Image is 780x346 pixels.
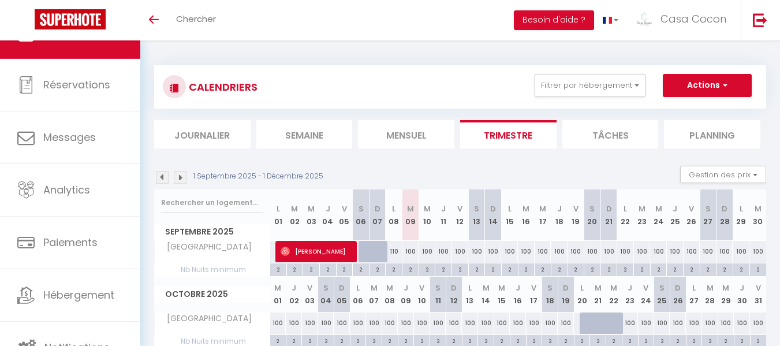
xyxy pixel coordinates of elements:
span: Octobre 2025 [155,286,270,303]
div: 100 [667,241,684,262]
th: 01 [270,189,287,241]
abbr: S [435,282,441,293]
div: 100 [510,312,526,334]
abbr: S [474,203,479,214]
abbr: J [557,203,562,214]
abbr: M [722,282,729,293]
th: 28 [702,277,718,312]
abbr: V [307,282,312,293]
abbr: D [490,203,496,214]
th: 11 [435,189,452,241]
div: 100 [650,241,667,262]
abbr: M [407,203,414,214]
th: 09 [398,277,414,312]
div: 100 [542,312,558,334]
th: 21 [600,189,617,241]
div: 2 [751,335,766,346]
th: 02 [286,277,302,312]
abbr: J [441,203,446,214]
th: 31 [750,277,766,312]
abbr: M [595,282,602,293]
div: 100 [750,312,766,334]
abbr: D [375,203,380,214]
div: 100 [462,312,478,334]
th: 13 [468,189,485,241]
li: Tâches [562,120,659,148]
th: 04 [318,277,334,312]
abbr: L [580,282,584,293]
div: 2 [535,263,551,274]
abbr: M [523,203,529,214]
abbr: M [483,282,490,293]
span: Chercher [176,13,216,25]
div: 2 [402,263,419,274]
div: 100 [733,241,749,262]
abbr: J [326,203,330,214]
div: 2 [551,263,568,274]
button: Actions [663,74,752,97]
th: 11 [430,277,446,312]
div: 100 [622,312,638,334]
span: Réservations [43,77,110,92]
div: 2 [485,263,501,274]
abbr: M [707,282,714,293]
div: 100 [634,241,651,262]
div: 100 [718,312,734,334]
div: 2 [366,335,382,346]
li: Semaine [256,120,353,148]
abbr: M [371,282,378,293]
th: 25 [667,189,684,241]
abbr: V [756,282,761,293]
abbr: L [624,203,627,214]
abbr: D [451,282,457,293]
th: 14 [478,277,494,312]
abbr: V [643,282,648,293]
th: 27 [700,189,716,241]
span: Messages [43,130,96,144]
div: 100 [435,241,452,262]
div: 2 [430,335,446,346]
abbr: L [468,282,472,293]
span: Analytics [43,183,90,197]
div: 2 [568,263,584,274]
abbr: M [274,282,281,293]
div: 2 [286,335,302,346]
div: 2 [320,263,336,274]
div: 100 [568,241,584,262]
button: Filtrer par hébergement [535,74,645,97]
div: 100 [494,312,510,334]
div: 100 [551,241,568,262]
div: 100 [414,312,430,334]
div: 100 [398,312,414,334]
div: 100 [526,312,542,334]
th: 10 [414,277,430,312]
abbr: D [606,203,612,214]
div: 2 [634,263,650,274]
abbr: V [573,203,579,214]
th: 10 [419,189,435,241]
div: 100 [702,312,718,334]
span: Casa Cocon [660,12,726,26]
abbr: S [547,282,553,293]
abbr: V [689,203,694,214]
li: Mensuel [358,120,454,148]
th: 19 [568,189,584,241]
th: 18 [551,189,568,241]
div: 100 [430,312,446,334]
div: 100 [686,312,702,334]
div: 100 [402,241,419,262]
div: 100 [318,312,334,334]
div: 100 [716,241,733,262]
abbr: S [659,282,665,293]
th: 17 [526,277,542,312]
div: 100 [700,241,716,262]
div: 2 [270,335,286,346]
abbr: M [386,282,393,293]
th: 26 [684,189,700,241]
th: 07 [369,189,386,241]
th: 16 [518,189,535,241]
abbr: M [424,203,431,214]
div: 100 [478,312,494,334]
div: 100 [270,312,286,334]
abbr: J [516,282,520,293]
